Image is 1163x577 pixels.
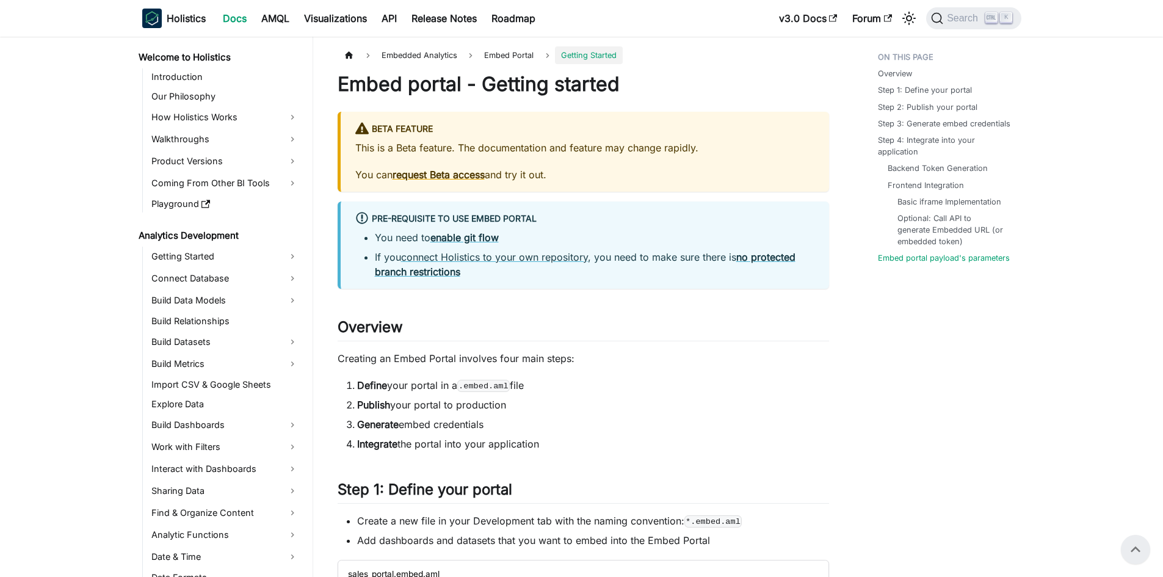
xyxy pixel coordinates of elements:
[297,9,374,28] a: Visualizations
[355,211,814,227] div: Pre-requisite to use Embed Portal
[135,227,302,244] a: Analytics Development
[357,397,829,412] li: your portal to production
[338,46,361,64] a: Home page
[148,291,302,310] a: Build Data Models
[878,101,977,113] a: Step 2: Publish your portal
[148,459,302,479] a: Interact with Dashboards
[899,9,919,28] button: Switch between dark and light mode (currently light mode)
[148,88,302,105] a: Our Philosophy
[878,134,1014,158] a: Step 4: Integrate into your application
[374,9,404,28] a: API
[148,525,302,545] a: Analytic Functions
[148,332,302,352] a: Build Datasets
[845,9,899,28] a: Forum
[148,415,302,435] a: Build Dashboards
[167,11,206,26] b: Holistics
[148,396,302,413] a: Explore Data
[148,173,302,193] a: Coming From Other BI Tools
[135,49,302,66] a: Welcome to Holistics
[130,37,313,577] nav: Docs sidebar
[148,376,302,393] a: Import CSV & Google Sheets
[897,212,1004,248] a: Optional: Call API to generate Embedded URL (or embedded token)
[357,399,390,411] strong: Publish
[878,118,1010,129] a: Step 3: Generate embed credentials
[878,84,972,96] a: Step 1: Define your portal
[943,13,985,24] span: Search
[888,180,964,191] a: Frontend Integration
[393,169,485,181] a: request Beta access
[375,250,814,279] li: If you , you need to make sure there is
[401,251,588,263] a: connect Holistics to your own repository
[148,107,302,127] a: How Holistics Works
[375,251,795,278] a: no protected branch restrictions
[375,230,814,245] li: You need to
[148,481,302,501] a: Sharing Data
[216,9,254,28] a: Docs
[148,68,302,85] a: Introduction
[148,547,302,567] a: Date & Time
[148,195,302,212] a: Playground
[357,379,387,391] strong: Define
[1000,12,1012,23] kbd: K
[878,252,1010,264] a: Embed portal payload's parameters
[142,9,162,28] img: Holistics
[142,9,206,28] a: HolisticsHolistics
[357,513,829,528] li: Create a new file in your Development tab with the naming convention:
[772,9,845,28] a: v3.0 Docs
[254,9,297,28] a: AMQL
[148,269,302,288] a: Connect Database
[357,418,399,430] strong: Generate
[375,46,463,64] span: Embedded Analytics
[355,140,814,155] p: This is a Beta feature. The documentation and feature may change rapidly.
[338,318,829,341] h2: Overview
[457,380,510,392] code: .embed.aml
[404,9,484,28] a: Release Notes
[148,503,302,523] a: Find & Organize Content
[897,196,1001,208] a: Basic iframe Implementation
[338,46,829,64] nav: Breadcrumbs
[684,515,742,528] code: *.embed.aml
[430,231,499,244] a: enable git flow
[888,162,988,174] a: Backend Token Generation
[484,9,543,28] a: Roadmap
[148,354,302,374] a: Build Metrics
[338,72,829,96] h1: Embed portal - Getting started
[926,7,1021,29] button: Search (Ctrl+K)
[355,167,814,182] p: You can and try it out.
[148,247,302,266] a: Getting Started
[357,438,397,450] strong: Integrate
[357,533,829,548] li: Add dashboards and datasets that you want to embed into the Embed Portal
[338,351,829,366] p: Creating an Embed Portal involves four main steps:
[878,68,912,79] a: Overview
[1121,535,1150,564] button: Scroll back to top
[148,313,302,330] a: Build Relationships
[357,378,829,393] li: your portal in a file
[338,481,829,504] h2: Step 1: Define your portal
[357,437,829,451] li: the portal into your application
[148,151,302,171] a: Product Versions
[355,122,814,137] div: BETA FEATURE
[478,46,540,64] a: Embed Portal
[484,51,534,60] span: Embed Portal
[148,129,302,149] a: Walkthroughs
[148,437,302,457] a: Work with Filters
[555,46,623,64] span: Getting Started
[357,417,829,432] li: embed credentials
